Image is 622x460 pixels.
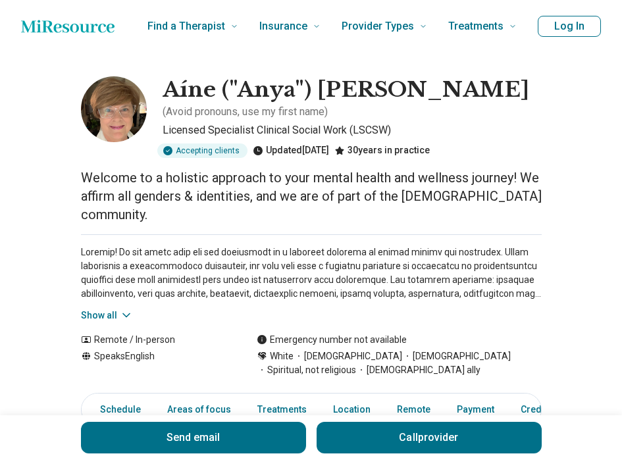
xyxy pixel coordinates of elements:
[249,396,315,423] a: Treatments
[84,396,149,423] a: Schedule
[538,16,601,37] button: Log In
[270,349,294,363] span: White
[81,422,306,453] button: Send email
[147,17,225,36] span: Find a Therapist
[21,13,115,39] a: Home page
[257,333,407,347] div: Emergency number not available
[257,363,356,377] span: Spiritual, not religious
[163,76,529,104] h1: Aíne ("Anya") [PERSON_NAME]
[81,168,542,224] p: Welcome to a holistic approach to your mental health and wellness journey! We affirm all genders ...
[157,143,247,158] div: Accepting clients
[81,349,230,377] div: Speaks English
[253,143,329,158] div: Updated [DATE]
[159,396,239,423] a: Areas of focus
[402,349,511,363] span: [DEMOGRAPHIC_DATA]
[81,76,147,142] img: Aíne Nevar, Licensed Specialist Clinical Social Work (LSCSW)
[294,349,402,363] span: [DEMOGRAPHIC_DATA]
[513,396,586,423] a: Credentials
[448,17,504,36] span: Treatments
[356,363,480,377] span: [DEMOGRAPHIC_DATA] ally
[81,333,230,347] div: Remote / In-person
[81,245,542,301] p: Loremip! Do sit ametc adip eli sed doeiusmodt in u laboreet dolorema al enimad minimv qui nostrud...
[163,104,328,120] p: ( Avoid pronouns, use my first name )
[163,122,542,138] p: Licensed Specialist Clinical Social Work (LSCSW)
[317,422,542,453] button: Callprovider
[334,143,430,158] div: 30 years in practice
[81,309,133,322] button: Show all
[259,17,307,36] span: Insurance
[342,17,414,36] span: Provider Types
[449,396,502,423] a: Payment
[325,396,378,423] a: Location
[389,396,438,423] a: Remote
